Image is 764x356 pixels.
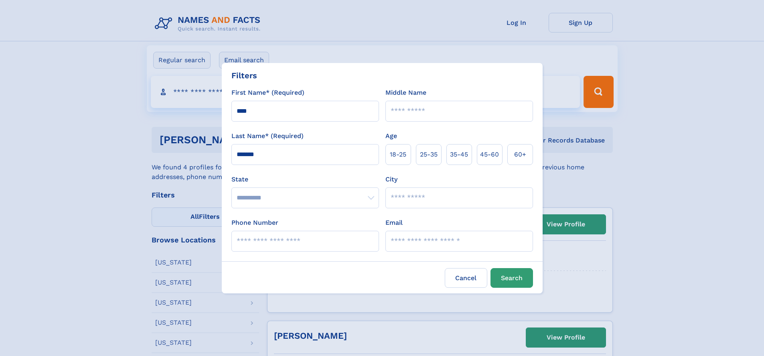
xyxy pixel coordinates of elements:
[231,131,304,141] label: Last Name* (Required)
[385,175,397,184] label: City
[420,150,438,159] span: 25‑35
[514,150,526,159] span: 60+
[231,88,304,98] label: First Name* (Required)
[480,150,499,159] span: 45‑60
[450,150,468,159] span: 35‑45
[385,131,397,141] label: Age
[445,268,487,288] label: Cancel
[231,69,257,81] div: Filters
[231,218,278,228] label: Phone Number
[490,268,533,288] button: Search
[385,88,426,98] label: Middle Name
[231,175,379,184] label: State
[385,218,403,228] label: Email
[390,150,406,159] span: 18‑25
